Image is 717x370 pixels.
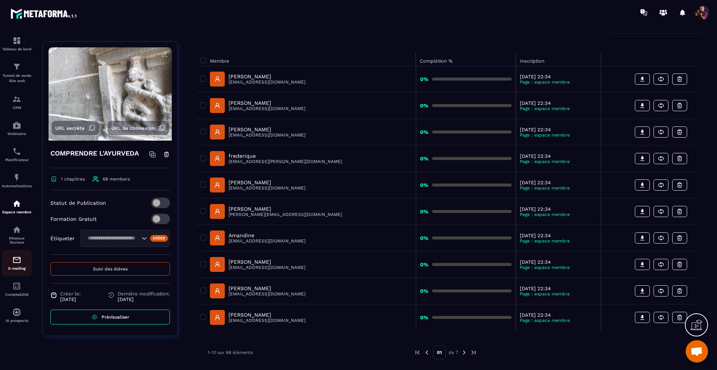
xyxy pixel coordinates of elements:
p: Comptabilité [2,292,32,297]
a: formationformationCRM [2,89,32,115]
p: Page : espace membre [520,159,597,164]
a: Amandine[EMAIL_ADDRESS][DOMAIN_NAME] [210,231,305,245]
p: [EMAIL_ADDRESS][DOMAIN_NAME] [229,79,305,85]
p: [DATE] 22:34 [520,206,597,212]
strong: 0% [420,129,428,135]
p: 01 [433,345,446,360]
span: 68 members [103,176,130,182]
p: Page : espace membre [520,291,597,297]
img: prev [414,349,421,356]
p: frederique [229,153,342,159]
span: Prévisualiser [102,314,129,320]
span: 1 chapitres [61,176,85,182]
p: Tableau de bord [2,47,32,51]
a: [PERSON_NAME][EMAIL_ADDRESS][DOMAIN_NAME] [210,310,305,325]
span: Créer le: [60,291,81,297]
p: [PERSON_NAME] [229,126,305,132]
img: next [461,349,468,356]
p: [EMAIL_ADDRESS][DOMAIN_NAME] [229,132,305,138]
h4: COMPRENDRE L'AYURVEDA [50,148,139,159]
button: URL de connexion [108,121,169,135]
p: de 7 [448,349,458,355]
p: Tunnel de vente Site web [2,73,32,84]
p: [EMAIL_ADDRESS][DOMAIN_NAME] [229,318,305,323]
a: emailemailE-mailing [2,250,32,276]
img: formation [12,36,21,45]
p: [DATE] 22:34 [520,127,597,132]
strong: 0% [420,288,428,294]
a: accountantaccountantComptabilité [2,276,32,302]
p: [EMAIL_ADDRESS][DOMAIN_NAME] [229,185,305,191]
img: automations [12,173,21,182]
img: formation [12,62,21,71]
p: Formation Gratuit [50,216,97,222]
a: [PERSON_NAME][PERSON_NAME][EMAIL_ADDRESS][DOMAIN_NAME] [210,204,342,219]
p: [EMAIL_ADDRESS][DOMAIN_NAME] [229,106,305,111]
strong: 0% [420,182,428,188]
p: [DATE] 22:34 [520,74,597,79]
img: background [49,47,172,141]
strong: 0% [420,235,428,241]
p: [PERSON_NAME] [229,259,305,265]
p: Page : espace membre [520,132,597,138]
p: Page : espace membre [520,265,597,270]
img: prev [423,349,430,356]
a: automationsautomationsWebinaire [2,115,32,141]
p: [EMAIL_ADDRESS][DOMAIN_NAME] [229,238,305,244]
strong: 0% [420,314,428,320]
button: Suivi des élèves [50,262,170,276]
a: automationsautomationsEspace membre [2,194,32,220]
a: [PERSON_NAME][EMAIL_ADDRESS][DOMAIN_NAME] [210,125,305,139]
p: Planificateur [2,158,32,162]
a: automationsautomationsAutomatisations [2,167,32,194]
th: Inscription [516,52,601,66]
a: social-networksocial-networkRéseaux Sociaux [2,220,32,250]
p: [DATE] [118,297,170,302]
p: [PERSON_NAME] [229,206,342,212]
p: Page : espace membre [520,212,597,217]
a: [PERSON_NAME][EMAIL_ADDRESS][DOMAIN_NAME] [210,72,305,87]
span: Dernière modification: [118,291,170,297]
p: [PERSON_NAME] [229,100,305,106]
img: automations [12,308,21,317]
p: [DATE] [60,297,81,302]
div: Search for option [80,230,170,247]
p: [DATE] 22:34 [520,233,597,238]
a: [PERSON_NAME][EMAIL_ADDRESS][DOMAIN_NAME] [210,283,305,298]
img: logo [10,7,78,20]
p: CRM [2,106,32,110]
strong: 0% [420,208,428,214]
img: social-network [12,225,21,234]
strong: 0% [420,76,428,82]
div: Ouvrir le chat [686,340,708,363]
div: Créer [150,235,168,242]
a: [PERSON_NAME][EMAIL_ADDRESS][DOMAIN_NAME] [210,178,305,192]
img: formation [12,95,21,104]
strong: 0% [420,156,428,162]
p: Automatisations [2,184,32,188]
p: Page : espace membre [520,185,597,191]
p: IA prospects [2,319,32,323]
p: Page : espace membre [520,318,597,323]
p: [DATE] 22:34 [520,180,597,185]
p: Espace membre [2,210,32,214]
a: [PERSON_NAME][EMAIL_ADDRESS][DOMAIN_NAME] [210,98,305,113]
img: automations [12,121,21,130]
p: [EMAIL_ADDRESS][PERSON_NAME][DOMAIN_NAME] [229,159,342,164]
th: Membre [196,52,416,66]
p: [DATE] 22:34 [520,100,597,106]
p: E-mailing [2,266,32,270]
p: [EMAIL_ADDRESS][DOMAIN_NAME] [229,291,305,297]
a: [PERSON_NAME][EMAIL_ADDRESS][DOMAIN_NAME] [210,257,305,272]
a: formationformationTunnel de vente Site web [2,57,32,89]
span: URL de connexion [111,125,155,131]
strong: 0% [420,103,428,109]
p: [PERSON_NAME] [229,179,305,185]
img: next [470,349,477,356]
a: schedulerschedulerPlanificateur [2,141,32,167]
a: formationformationTableau de bord [2,31,32,57]
p: [PERSON_NAME][EMAIL_ADDRESS][DOMAIN_NAME] [229,212,342,217]
img: scheduler [12,147,21,156]
a: frederique[EMAIL_ADDRESS][PERSON_NAME][DOMAIN_NAME] [210,151,342,166]
p: 1-10 sur 68 éléments [208,350,253,355]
